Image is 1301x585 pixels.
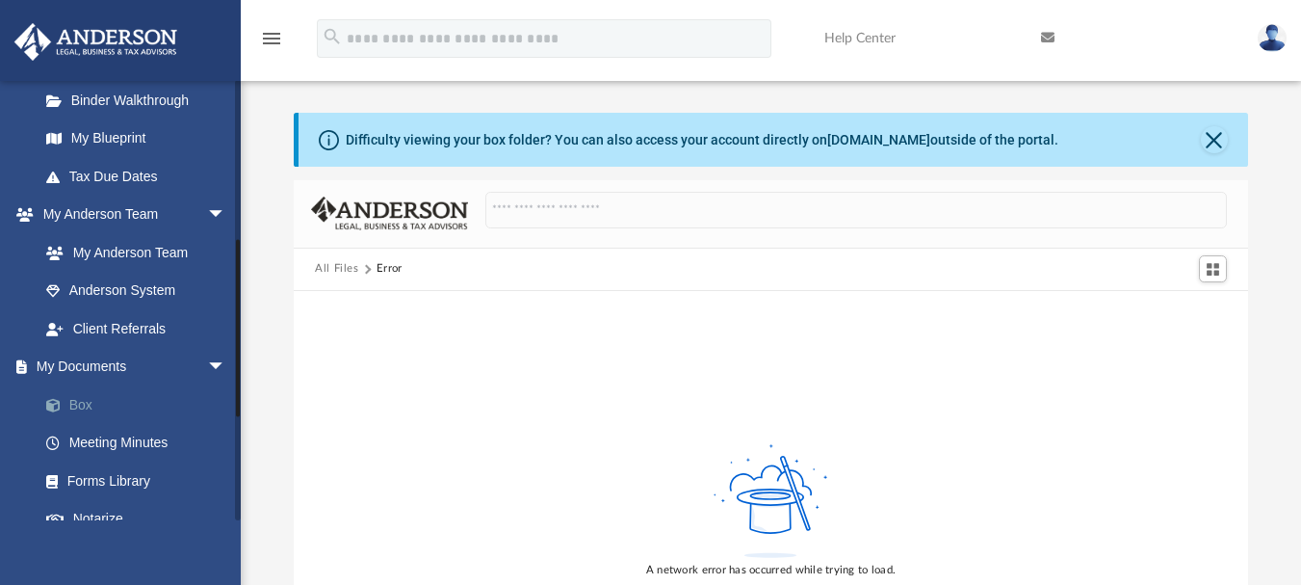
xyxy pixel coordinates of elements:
i: menu [260,27,283,50]
a: My Blueprint [27,120,246,158]
button: Switch to Grid View [1199,255,1228,282]
button: Close [1201,126,1228,153]
div: A network error has occurred while trying to load. [646,562,896,579]
a: Forms Library [27,462,246,500]
a: Anderson System [27,272,246,310]
a: [DOMAIN_NAME] [827,132,930,147]
a: Notarize [27,500,255,539]
a: Box [27,386,255,424]
span: arrow_drop_down [207,196,246,235]
img: Anderson Advisors Platinum Portal [9,23,183,61]
div: Difficulty viewing your box folder? You can also access your account directly on outside of the p... [346,130,1058,150]
input: Search files and folders [485,192,1227,228]
a: My Documentsarrow_drop_down [13,348,255,386]
img: User Pic [1258,24,1287,52]
a: Client Referrals [27,309,246,348]
a: menu [260,37,283,50]
span: arrow_drop_down [207,348,246,387]
i: search [322,26,343,47]
a: My Anderson Teamarrow_drop_down [13,196,246,234]
button: All Files [315,260,359,278]
a: Tax Due Dates [27,157,255,196]
a: Meeting Minutes [27,424,255,463]
a: Binder Walkthrough [27,81,255,120]
a: My Anderson Team [27,233,236,272]
div: Error [377,260,402,278]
